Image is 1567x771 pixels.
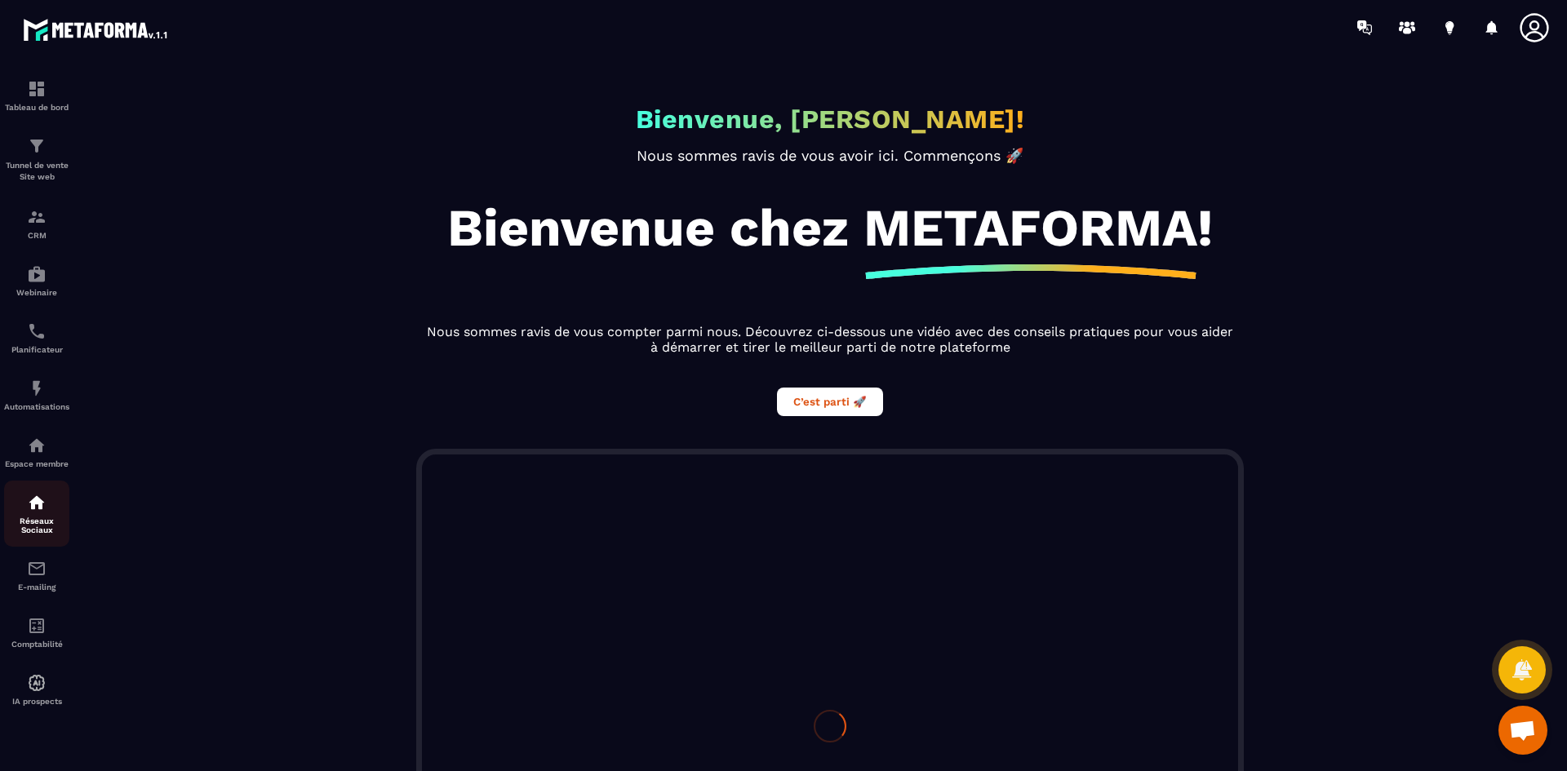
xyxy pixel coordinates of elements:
p: Webinaire [4,288,69,297]
img: logo [23,15,170,44]
p: Automatisations [4,402,69,411]
h1: Bienvenue chez METAFORMA! [447,197,1213,259]
p: CRM [4,231,69,240]
img: social-network [27,493,47,512]
p: E-mailing [4,583,69,592]
img: automations [27,436,47,455]
img: formation [27,79,47,99]
img: scheduler [27,321,47,341]
img: automations [27,264,47,284]
a: social-networksocial-networkRéseaux Sociaux [4,481,69,547]
img: formation [27,136,47,156]
a: formationformationTableau de bord [4,67,69,124]
img: automations [27,379,47,398]
p: Planificateur [4,345,69,354]
p: Espace membre [4,459,69,468]
img: email [27,559,47,578]
a: schedulerschedulerPlanificateur [4,309,69,366]
a: Ouvrir le chat [1498,706,1547,755]
img: automations [27,673,47,693]
p: Comptabilité [4,640,69,649]
h2: Bienvenue, [PERSON_NAME]! [636,104,1025,135]
a: automationsautomationsAutomatisations [4,366,69,423]
img: accountant [27,616,47,636]
p: Nous sommes ravis de vous avoir ici. Commençons 🚀 [422,147,1238,164]
a: automationsautomationsWebinaire [4,252,69,309]
p: Nous sommes ravis de vous compter parmi nous. Découvrez ci-dessous une vidéo avec des conseils pr... [422,324,1238,355]
p: Tunnel de vente Site web [4,160,69,183]
p: IA prospects [4,697,69,706]
a: emailemailE-mailing [4,547,69,604]
button: C’est parti 🚀 [777,388,883,416]
a: automationsautomationsEspace membre [4,423,69,481]
a: formationformationTunnel de vente Site web [4,124,69,195]
p: Réseaux Sociaux [4,516,69,534]
a: accountantaccountantComptabilité [4,604,69,661]
a: C’est parti 🚀 [777,393,883,409]
a: formationformationCRM [4,195,69,252]
img: formation [27,207,47,227]
p: Tableau de bord [4,103,69,112]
